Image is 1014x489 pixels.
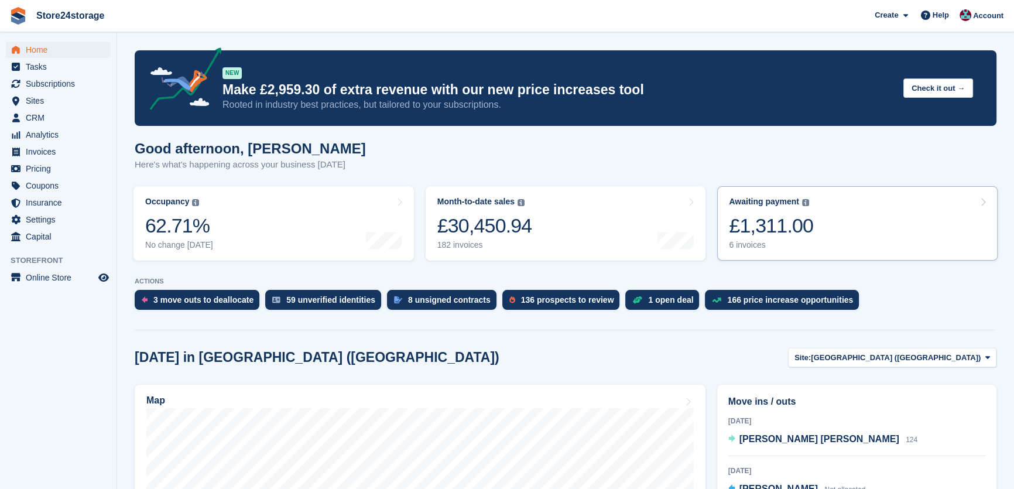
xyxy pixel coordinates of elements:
[712,297,721,303] img: price_increase_opportunities-93ffe204e8149a01c8c9dc8f82e8f89637d9d84a8eef4429ea346261dce0b2c0.svg
[26,76,96,92] span: Subscriptions
[222,67,242,79] div: NEW
[729,214,813,238] div: £1,311.00
[9,7,27,25] img: stora-icon-8386f47178a22dfd0bd8f6a31ec36ba5ce8667c1dd55bd0f319d3a0aa187defe.svg
[26,269,96,286] span: Online Store
[140,47,222,114] img: price-adjustments-announcement-icon-8257ccfd72463d97f412b2fc003d46551f7dbcb40ab6d574587a9cd5c0d94...
[26,160,96,177] span: Pricing
[192,199,199,206] img: icon-info-grey-7440780725fd019a000dd9b08b2336e03edf1995a4989e88bcd33f0948082b44.svg
[135,158,366,172] p: Here's what's happening across your business [DATE]
[135,141,366,156] h1: Good afternoon, [PERSON_NAME]
[728,416,985,426] div: [DATE]
[272,296,280,303] img: verify_identity-adf6edd0f0f0b5bbfe63781bf79b02c33cf7c696d77639b501bdc392416b5a36.svg
[26,126,96,143] span: Analytics
[26,194,96,211] span: Insurance
[960,9,971,21] img: George
[142,296,148,303] img: move_outs_to_deallocate_icon-f764333ba52eb49d3ac5e1228854f67142a1ed5810a6f6cc68b1a99e826820c5.svg
[408,295,491,305] div: 8 unsigned contracts
[146,395,165,406] h2: Map
[6,269,111,286] a: menu
[811,352,981,364] span: [GEOGRAPHIC_DATA] ([GEOGRAPHIC_DATA])
[973,10,1003,22] span: Account
[26,143,96,160] span: Invoices
[135,290,265,316] a: 3 move outs to deallocate
[135,278,996,285] p: ACTIONS
[6,228,111,245] a: menu
[26,93,96,109] span: Sites
[788,348,996,367] button: Site: [GEOGRAPHIC_DATA] ([GEOGRAPHIC_DATA])
[97,271,111,285] a: Preview store
[903,78,973,98] button: Check it out →
[6,126,111,143] a: menu
[727,295,853,305] div: 166 price increase opportunities
[632,296,642,304] img: deal-1b604bf984904fb50ccaf53a9ad4b4a5d6e5aea283cecdc64d6e3604feb123c2.svg
[6,177,111,194] a: menu
[26,177,96,194] span: Coupons
[518,199,525,206] img: icon-info-grey-7440780725fd019a000dd9b08b2336e03edf1995a4989e88bcd33f0948082b44.svg
[222,81,894,98] p: Make £2,959.30 of extra revenue with our new price increases tool
[906,436,917,444] span: 124
[717,186,998,261] a: Awaiting payment £1,311.00 6 invoices
[502,290,626,316] a: 136 prospects to review
[6,194,111,211] a: menu
[6,211,111,228] a: menu
[6,143,111,160] a: menu
[26,228,96,245] span: Capital
[26,42,96,58] span: Home
[729,240,813,250] div: 6 invoices
[728,466,985,476] div: [DATE]
[6,93,111,109] a: menu
[802,199,809,206] img: icon-info-grey-7440780725fd019a000dd9b08b2336e03edf1995a4989e88bcd33f0948082b44.svg
[437,214,532,238] div: £30,450.94
[145,214,213,238] div: 62.71%
[26,59,96,75] span: Tasks
[728,395,985,409] h2: Move ins / outs
[625,290,705,316] a: 1 open deal
[133,186,414,261] a: Occupancy 62.71% No change [DATE]
[222,98,894,111] p: Rooted in industry best practices, but tailored to your subscriptions.
[387,290,502,316] a: 8 unsigned contracts
[6,42,111,58] a: menu
[437,240,532,250] div: 182 invoices
[933,9,949,21] span: Help
[426,186,706,261] a: Month-to-date sales £30,450.94 182 invoices
[739,434,899,444] span: [PERSON_NAME] [PERSON_NAME]
[794,352,811,364] span: Site:
[153,295,253,305] div: 3 move outs to deallocate
[6,59,111,75] a: menu
[32,6,109,25] a: Store24storage
[6,76,111,92] a: menu
[509,296,515,303] img: prospect-51fa495bee0391a8d652442698ab0144808aea92771e9ea1ae160a38d050c398.svg
[26,211,96,228] span: Settings
[11,255,117,266] span: Storefront
[145,197,189,207] div: Occupancy
[135,350,499,365] h2: [DATE] in [GEOGRAPHIC_DATA] ([GEOGRAPHIC_DATA])
[648,295,693,305] div: 1 open deal
[26,110,96,126] span: CRM
[705,290,865,316] a: 166 price increase opportunities
[521,295,614,305] div: 136 prospects to review
[145,240,213,250] div: No change [DATE]
[6,160,111,177] a: menu
[6,110,111,126] a: menu
[437,197,515,207] div: Month-to-date sales
[394,296,402,303] img: contract_signature_icon-13c848040528278c33f63329250d36e43548de30e8caae1d1a13099fd9432cc5.svg
[875,9,898,21] span: Create
[265,290,387,316] a: 59 unverified identities
[286,295,375,305] div: 59 unverified identities
[728,432,917,447] a: [PERSON_NAME] [PERSON_NAME] 124
[729,197,799,207] div: Awaiting payment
